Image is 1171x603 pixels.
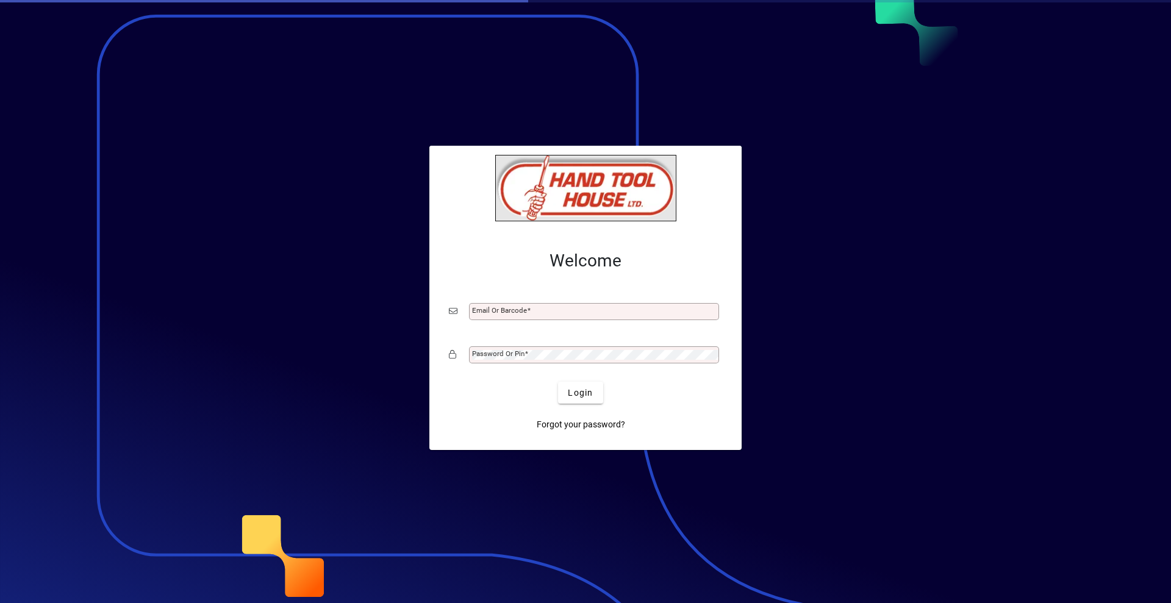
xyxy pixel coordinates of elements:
span: Forgot your password? [537,418,625,431]
button: Login [558,382,603,404]
span: Login [568,387,593,399]
mat-label: Email or Barcode [472,306,527,315]
h2: Welcome [449,251,722,271]
mat-label: Password or Pin [472,349,525,358]
a: Forgot your password? [532,413,630,435]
